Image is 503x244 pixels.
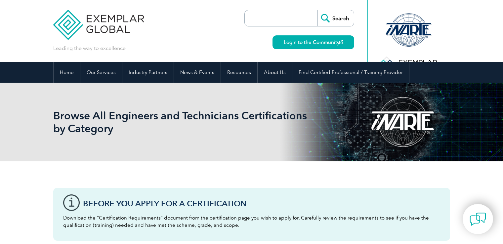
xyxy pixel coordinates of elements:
[317,10,354,26] input: Search
[258,62,292,83] a: About Us
[470,211,486,227] img: contact-chat.png
[174,62,221,83] a: News & Events
[53,45,126,52] p: Leading the way to excellence
[339,40,343,44] img: open_square.png
[80,62,122,83] a: Our Services
[272,35,354,49] a: Login to the Community
[122,62,174,83] a: Industry Partners
[83,199,440,208] h3: Before You Apply For a Certification
[292,62,409,83] a: Find Certified Professional / Training Provider
[54,62,80,83] a: Home
[53,109,307,135] h1: Browse All Engineers and Technicians Certifications by Category
[221,62,257,83] a: Resources
[63,214,440,229] p: Download the “Certification Requirements” document from the certification page you wish to apply ...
